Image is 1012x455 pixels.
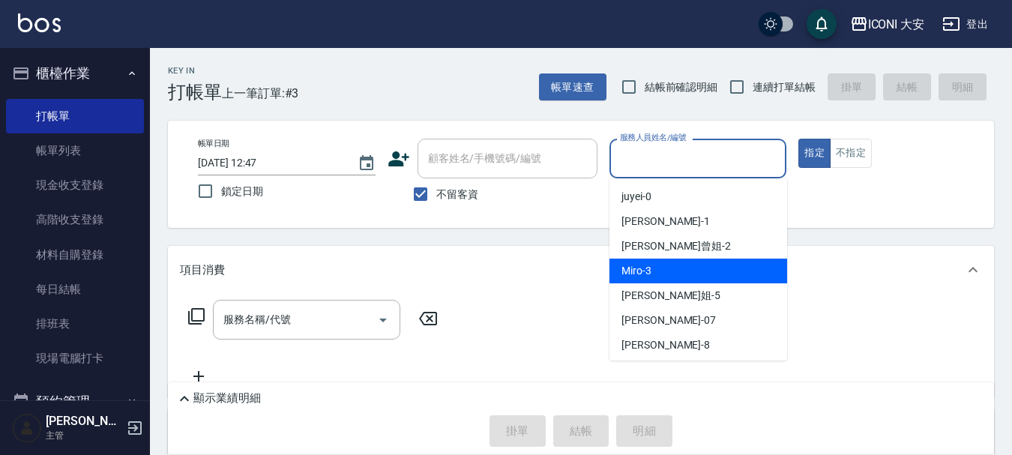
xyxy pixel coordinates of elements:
span: Miro -3 [621,263,651,279]
h3: 打帳單 [168,82,222,103]
img: Person [12,413,42,443]
div: 項目消費 [168,246,994,294]
span: [PERSON_NAME] -8 [621,337,710,353]
button: 預約管理 [6,382,144,421]
a: 排班表 [6,307,144,341]
div: ICONI 大安 [868,15,925,34]
button: 登出 [936,10,994,38]
button: save [807,9,837,39]
span: 不留客資 [436,187,478,202]
span: [PERSON_NAME]姐 -5 [621,288,720,304]
input: YYYY/MM/DD hh:mm [198,151,343,175]
span: juyei -0 [621,189,651,205]
span: [PERSON_NAME] -1 [621,214,710,229]
button: ICONI 大安 [844,9,931,40]
label: 帳單日期 [198,138,229,149]
button: 指定 [798,139,831,168]
span: [PERSON_NAME] -07 [621,313,716,328]
p: 顯示業績明細 [193,391,261,406]
button: 帳單速查 [539,73,606,101]
h2: Key In [168,66,222,76]
button: Choose date, selected date is 2025-08-16 [349,145,385,181]
p: 項目消費 [180,262,225,278]
img: Logo [18,13,61,32]
a: 帳單列表 [6,133,144,168]
span: 結帳前確認明細 [645,79,718,95]
label: 服務人員姓名/編號 [620,132,686,143]
span: 連續打單結帳 [753,79,816,95]
a: 每日結帳 [6,272,144,307]
a: 打帳單 [6,99,144,133]
span: 鎖定日期 [221,184,263,199]
a: 現金收支登錄 [6,168,144,202]
button: 櫃檯作業 [6,54,144,93]
h5: [PERSON_NAME] [46,414,122,429]
span: [PERSON_NAME]曾姐 -2 [621,238,731,254]
button: 不指定 [830,139,872,168]
a: 高階收支登錄 [6,202,144,237]
a: 材料自購登錄 [6,238,144,272]
a: 現場電腦打卡 [6,341,144,376]
span: 上一筆訂單:#3 [222,84,299,103]
p: 主管 [46,429,122,442]
button: Open [371,308,395,332]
